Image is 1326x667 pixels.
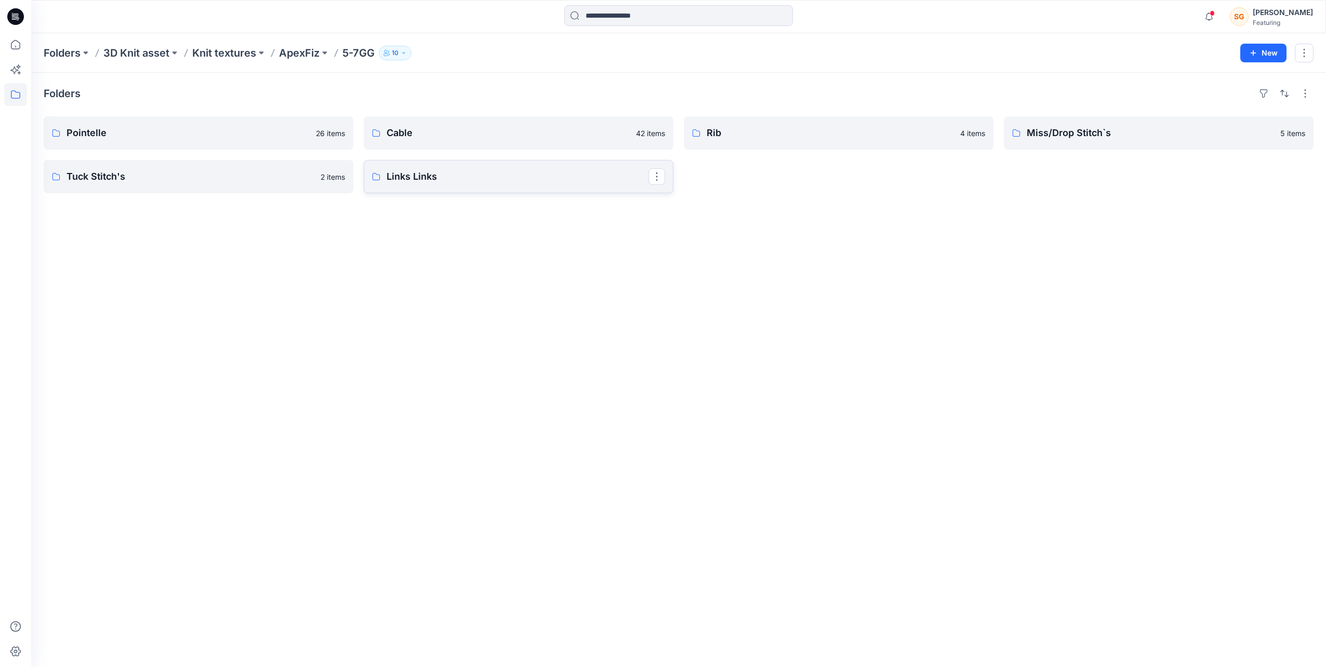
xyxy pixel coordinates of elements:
[44,87,81,100] h4: Folders
[684,116,993,150] a: Rib4 items
[1230,7,1249,26] div: SG
[44,160,353,193] a: Tuck Stitch's2 items
[279,46,320,60] a: ApexFiz
[960,128,985,139] p: 4 items
[1027,126,1274,140] p: Miss/Drop Stitch`s
[316,128,345,139] p: 26 items
[342,46,375,60] p: 5-7GG
[67,169,314,184] p: Tuck Stitch's
[1280,128,1305,139] p: 5 items
[379,46,412,60] button: 10
[392,47,399,59] p: 10
[44,116,353,150] a: Pointelle26 items
[707,126,954,140] p: Rib
[103,46,169,60] a: 3D Knit asset
[44,46,81,60] a: Folders
[387,169,648,184] p: Links Links
[1253,19,1313,26] div: Featuring
[1004,116,1314,150] a: Miss/Drop Stitch`s5 items
[192,46,256,60] a: Knit textures
[636,128,665,139] p: 42 items
[321,171,345,182] p: 2 items
[1240,44,1287,62] button: New
[67,126,310,140] p: Pointelle
[1253,6,1313,19] div: [PERSON_NAME]
[364,160,673,193] a: Links Links
[387,126,630,140] p: Cable
[364,116,673,150] a: Cable42 items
